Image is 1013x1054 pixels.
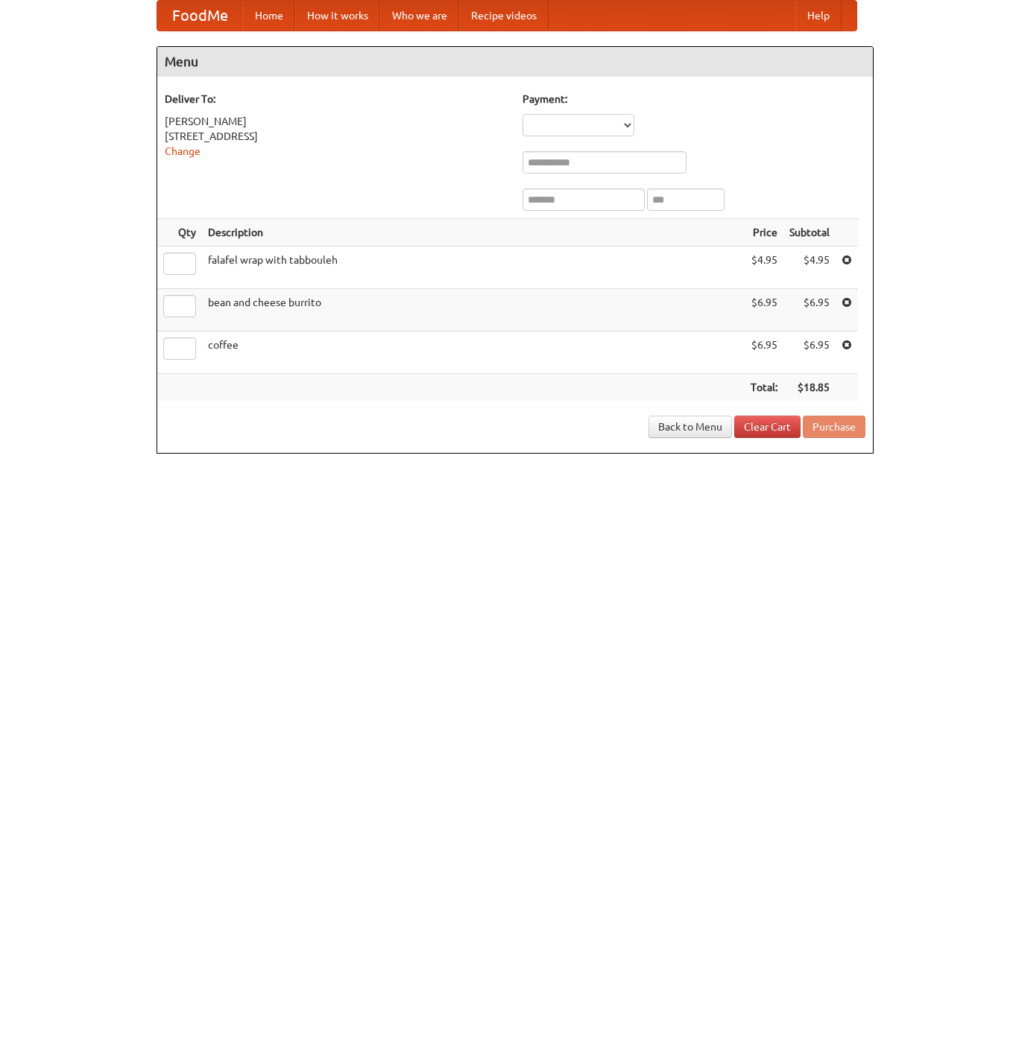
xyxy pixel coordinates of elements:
[734,416,801,438] a: Clear Cart
[648,416,732,438] a: Back to Menu
[745,289,783,331] td: $6.95
[157,219,202,247] th: Qty
[745,219,783,247] th: Price
[295,1,380,31] a: How it works
[165,129,508,144] div: [STREET_ADDRESS]
[157,47,873,77] h4: Menu
[523,92,865,107] h5: Payment:
[380,1,459,31] a: Who we are
[165,145,201,157] a: Change
[783,247,836,289] td: $4.95
[459,1,549,31] a: Recipe videos
[745,331,783,374] td: $6.95
[202,289,745,331] td: bean and cheese burrito
[745,374,783,401] th: Total:
[202,331,745,374] td: coffee
[795,1,842,31] a: Help
[202,247,745,289] td: falafel wrap with tabbouleh
[202,219,745,247] th: Description
[157,1,243,31] a: FoodMe
[783,374,836,401] th: $18.85
[243,1,295,31] a: Home
[783,331,836,374] td: $6.95
[783,219,836,247] th: Subtotal
[165,114,508,129] div: [PERSON_NAME]
[165,92,508,107] h5: Deliver To:
[783,289,836,331] td: $6.95
[745,247,783,289] td: $4.95
[803,416,865,438] button: Purchase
